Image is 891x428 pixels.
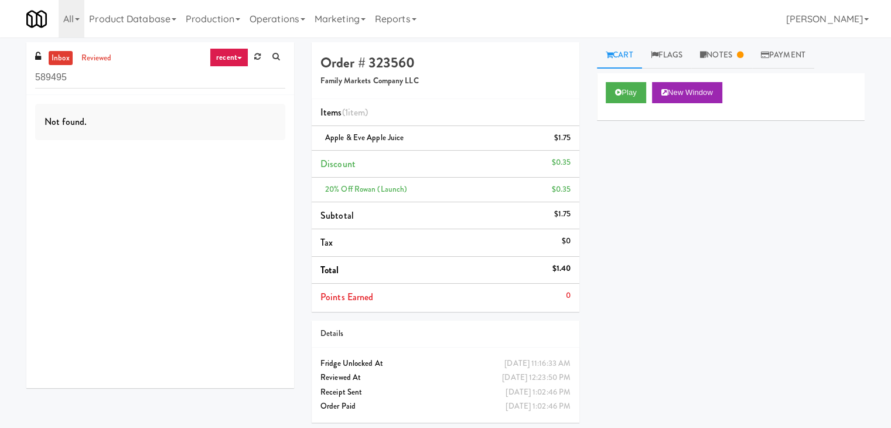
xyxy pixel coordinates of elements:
a: Payment [752,42,814,69]
ng-pluralize: item [348,106,365,119]
span: Subtotal [320,209,354,222]
a: reviewed [78,51,115,66]
span: Total [320,263,339,277]
div: Fridge Unlocked At [320,356,571,371]
span: Points Earned [320,290,373,304]
div: [DATE] 11:16:33 AM [504,356,571,371]
span: 20% Off Rowan (launch) [325,184,407,195]
div: Details [320,327,571,341]
div: $1.40 [552,261,571,276]
h5: Family Markets Company LLC [320,77,571,86]
div: Order Paid [320,399,571,414]
div: 0 [566,288,571,303]
h4: Order # 323560 [320,55,571,70]
span: Discount [320,157,356,171]
a: Flags [642,42,692,69]
div: [DATE] 1:02:46 PM [506,399,571,414]
div: $1.75 [554,131,571,145]
span: (1 ) [342,106,368,119]
a: inbox [49,51,73,66]
span: Apple & Eve Apple Juice [325,132,404,143]
span: Items [320,106,368,119]
input: Search vision orders [35,67,285,89]
span: Not found. [45,115,87,128]
div: $0 [562,234,571,249]
span: Tax [320,236,333,249]
button: Play [606,82,646,103]
button: New Window [652,82,722,103]
a: Notes [691,42,752,69]
img: Micromart [26,9,47,29]
div: $0.35 [552,182,571,197]
a: recent [210,48,248,67]
div: Receipt Sent [320,385,571,400]
div: $1.75 [554,207,571,222]
div: $0.35 [552,155,571,170]
div: Reviewed At [320,371,571,385]
div: [DATE] 1:02:46 PM [506,385,571,400]
div: [DATE] 12:23:50 PM [502,371,571,385]
a: Cart [597,42,642,69]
